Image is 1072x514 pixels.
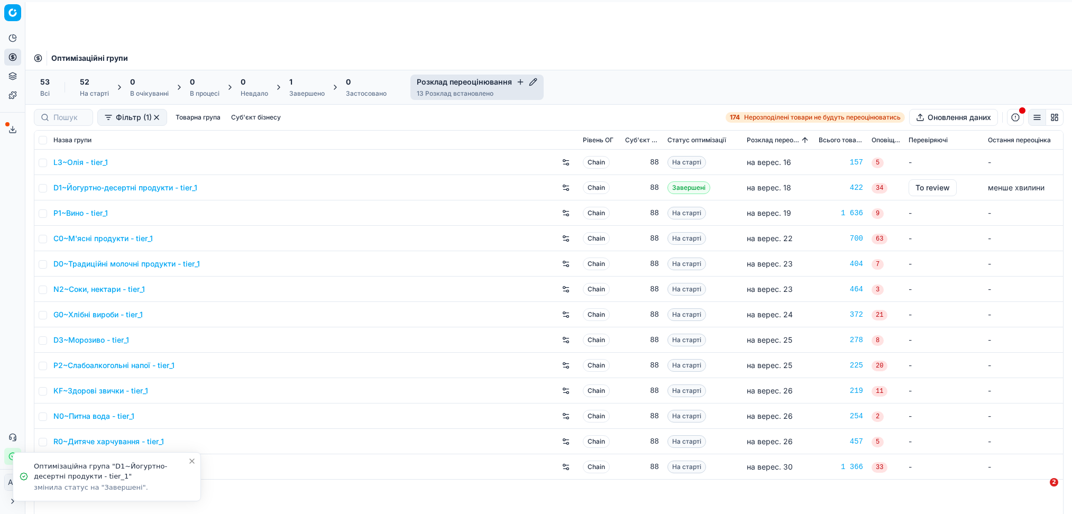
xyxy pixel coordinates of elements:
div: 88 [625,157,659,168]
span: На старті [667,283,706,296]
div: Всі [40,89,50,98]
span: 0 [190,77,195,87]
td: - [904,327,984,353]
span: на верес. 18 [747,183,791,192]
span: на верес. 26 [747,411,793,420]
span: 3 [872,284,884,295]
a: 157 [819,157,863,168]
div: 88 [625,411,659,421]
button: Sorted by Розклад переоцінювання ascending [800,135,810,145]
span: Суб'єкт бізнесу [625,136,659,144]
span: Chain [583,232,610,245]
nav: breadcrumb [51,53,128,63]
td: - [904,378,984,403]
span: Остання переоцінка [988,136,1051,144]
a: 404 [819,259,863,269]
span: Перевіряючі [909,136,948,144]
a: 1 636 [819,208,863,218]
td: - [904,150,984,175]
a: D3~Морозиво - tier_1 [53,335,129,345]
div: 464 [819,284,863,295]
a: D1~Йогуртно-десертні продукти - tier_1 [53,182,197,193]
strong: 174 [730,113,740,122]
span: 63 [872,234,887,244]
a: 1 366 [819,462,863,472]
a: 219 [819,385,863,396]
a: P2~Слабоалкогольні напої - tier_1 [53,360,175,371]
span: На старті [667,359,706,372]
span: Chain [583,308,610,321]
span: 8 [872,335,884,346]
span: Chain [583,359,610,372]
div: 88 [625,284,659,295]
span: 1 [289,77,292,87]
span: На старті [667,334,706,346]
div: Завершено [289,89,325,98]
span: на верес. 26 [747,437,793,446]
span: на верес. 25 [747,361,792,370]
div: 13 Розклад встановлено [417,89,537,98]
td: - [984,150,1063,175]
td: - [904,277,984,302]
span: Статус оптимізації [667,136,726,144]
span: 33 [872,462,887,473]
span: Chain [583,384,610,397]
div: В очікуванні [130,89,169,98]
div: 254 [819,411,863,421]
span: 2 [1050,478,1058,487]
div: Оптимізаційна група "D1~Йогуртно-десертні продукти - tier_1" [34,461,188,482]
div: 88 [625,360,659,371]
td: - [984,403,1063,429]
a: 174Нерозподілені товари не будуть переоцінюватись [726,112,905,123]
td: - [904,403,984,429]
a: 700 [819,233,863,244]
a: 457 [819,436,863,447]
a: 225 [819,360,863,371]
td: - [984,353,1063,378]
span: Оповіщення [872,136,900,144]
div: 88 [625,233,659,244]
span: 11 [872,386,887,397]
span: 0 [346,77,351,87]
td: - [904,200,984,226]
span: На старті [667,461,706,473]
a: 422 [819,182,863,193]
td: - [984,378,1063,403]
div: 88 [625,462,659,472]
input: Пошук [53,112,86,123]
a: 372 [819,309,863,320]
a: C0~М'ясні продукти - tier_1 [53,233,153,244]
div: 88 [625,259,659,269]
td: - [984,226,1063,251]
span: Chain [583,181,610,194]
div: 278 [819,335,863,345]
td: - [984,429,1063,454]
td: - [904,454,984,480]
div: 88 [625,436,659,447]
iframe: Intercom live chat [1028,478,1053,503]
td: - [984,200,1063,226]
button: Суб'єкт бізнесу [227,111,285,124]
span: Розклад переоцінювання [747,136,800,144]
span: 53 [40,77,50,87]
span: Chain [583,461,610,473]
a: R0~Дитяче харчування - tier_1 [53,436,164,447]
a: P1~Вино - tier_1 [53,208,108,218]
span: AK [5,474,21,490]
div: 88 [625,208,659,218]
a: N0~Питна вода - tier_1 [53,411,134,421]
span: на верес. 16 [747,158,791,167]
td: - [904,302,984,327]
span: На старті [667,308,706,321]
span: На старті [667,156,706,169]
button: Close toast [186,455,198,467]
div: 88 [625,335,659,345]
span: Chain [583,435,610,448]
span: на верес. 25 [747,335,792,344]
